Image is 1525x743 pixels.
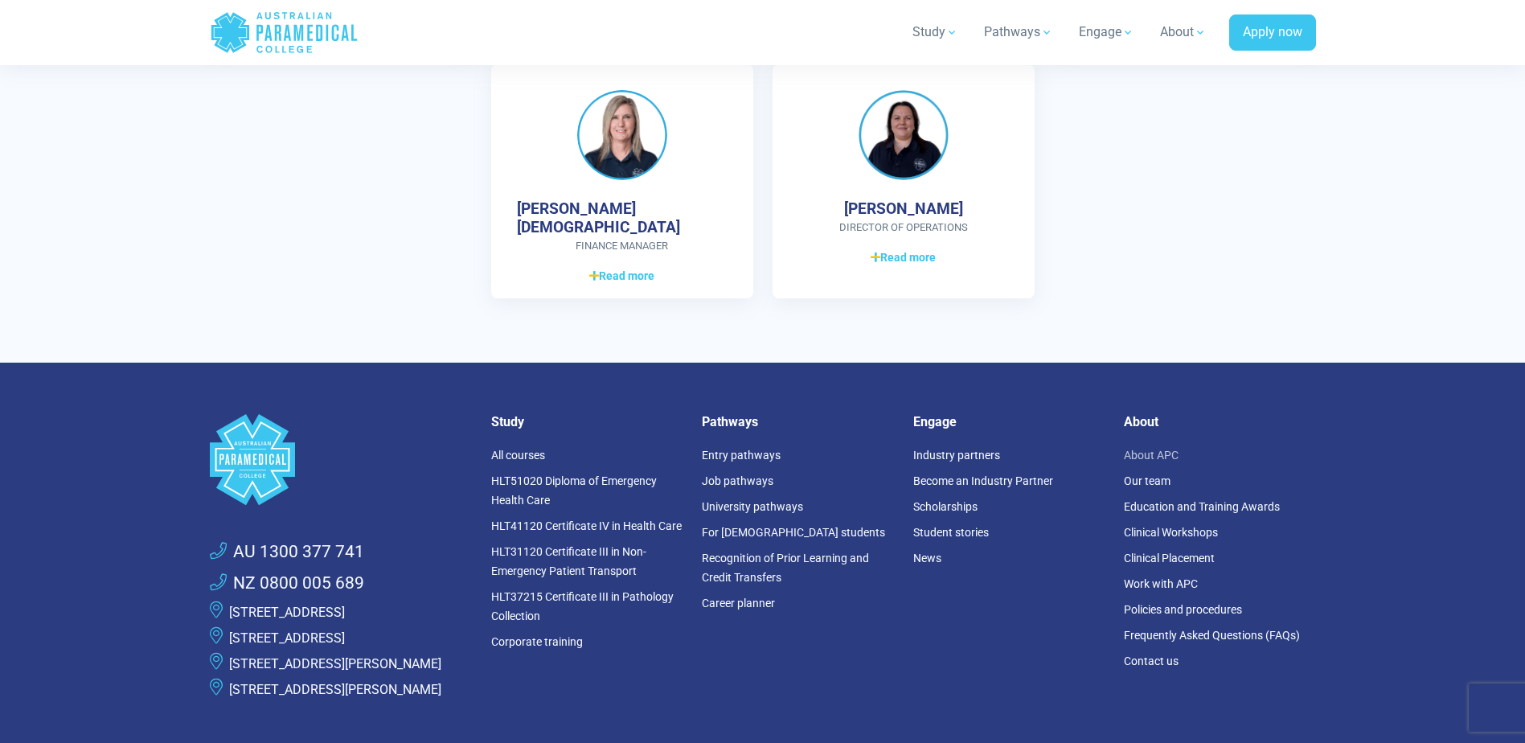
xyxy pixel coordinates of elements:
[1124,655,1179,667] a: Contact us
[210,571,364,597] a: NZ 0800 005 689
[702,474,773,487] a: Job pathways
[859,90,949,180] img: Jodi Weatherall
[491,545,646,577] a: HLT31120 Certificate III in Non-Emergency Patient Transport
[871,249,936,266] span: Read more
[1150,10,1216,55] a: About
[913,474,1053,487] a: Become an Industry Partner
[702,552,869,584] a: Recognition of Prior Learning and Credit Transfers
[210,540,364,565] a: AU 1300 377 741
[974,10,1063,55] a: Pathways
[913,552,941,564] a: News
[1229,14,1316,51] a: Apply now
[913,526,989,539] a: Student stories
[702,526,885,539] a: For [DEMOGRAPHIC_DATA] students
[1124,603,1242,616] a: Policies and procedures
[517,266,728,285] a: Read more
[210,414,472,505] a: Space
[577,90,667,180] img: Andrea Male
[229,682,441,697] a: [STREET_ADDRESS][PERSON_NAME]
[589,268,654,285] span: Read more
[798,248,1009,267] a: Read more
[1124,449,1179,462] a: About APC
[1124,629,1300,642] a: Frequently Asked Questions (FAQs)
[913,449,1000,462] a: Industry partners
[517,199,728,236] h4: [PERSON_NAME][DEMOGRAPHIC_DATA]
[702,500,803,513] a: University pathways
[1124,577,1198,590] a: Work with APC
[491,474,657,507] a: HLT51020 Diploma of Emergency Health Care
[229,605,345,620] a: [STREET_ADDRESS]
[1124,526,1218,539] a: Clinical Workshops
[1069,10,1144,55] a: Engage
[702,449,781,462] a: Entry pathways
[1124,474,1170,487] a: Our team
[229,630,345,646] a: [STREET_ADDRESS]
[1124,414,1316,429] h5: About
[491,519,682,532] a: HLT41120 Certificate IV in Health Care
[903,10,968,55] a: Study
[1124,500,1280,513] a: Education and Training Awards
[491,414,683,429] h5: Study
[844,199,963,218] h4: [PERSON_NAME]
[491,635,583,648] a: Corporate training
[913,500,978,513] a: Scholarships
[702,414,894,429] h5: Pathways
[229,656,441,671] a: [STREET_ADDRESS][PERSON_NAME]
[913,414,1105,429] h5: Engage
[798,220,1009,236] span: Director of Operations
[1124,552,1215,564] a: Clinical Placement
[491,590,674,622] a: HLT37215 Certificate III in Pathology Collection
[210,6,359,59] a: Australian Paramedical College
[517,238,728,254] span: Finance Manager
[491,449,545,462] a: All courses
[702,597,775,610] a: Career planner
